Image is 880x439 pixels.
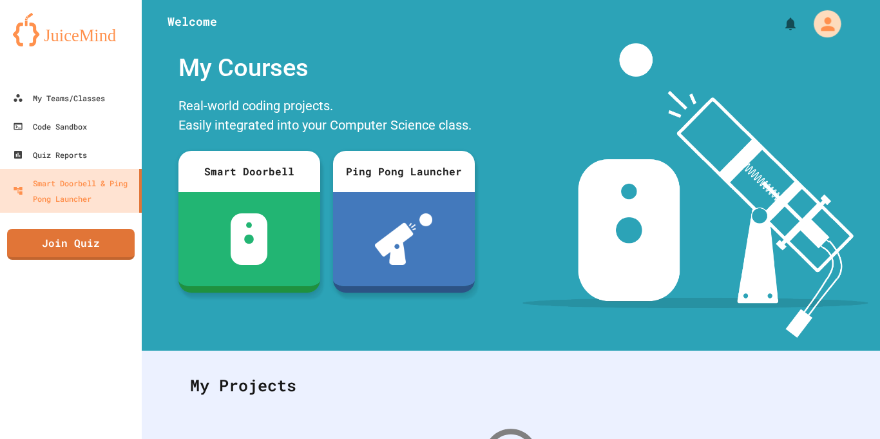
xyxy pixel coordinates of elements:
[13,119,87,134] div: Code Sandbox
[522,43,868,338] img: banner-image-my-projects.png
[172,43,481,93] div: My Courses
[7,229,135,260] a: Join Quiz
[231,213,267,265] img: sdb-white.svg
[333,151,475,192] div: Ping Pong Launcher
[178,151,320,192] div: Smart Doorbell
[177,360,845,411] div: My Projects
[13,147,87,162] div: Quiz Reports
[172,93,481,141] div: Real-world coding projects. Easily integrated into your Computer Science class.
[13,13,129,46] img: logo-orange.svg
[13,175,134,206] div: Smart Doorbell & Ping Pong Launcher
[375,213,432,265] img: ppl-with-ball.png
[759,13,801,35] div: My Notifications
[13,90,105,106] div: My Teams/Classes
[798,6,845,41] div: My Account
